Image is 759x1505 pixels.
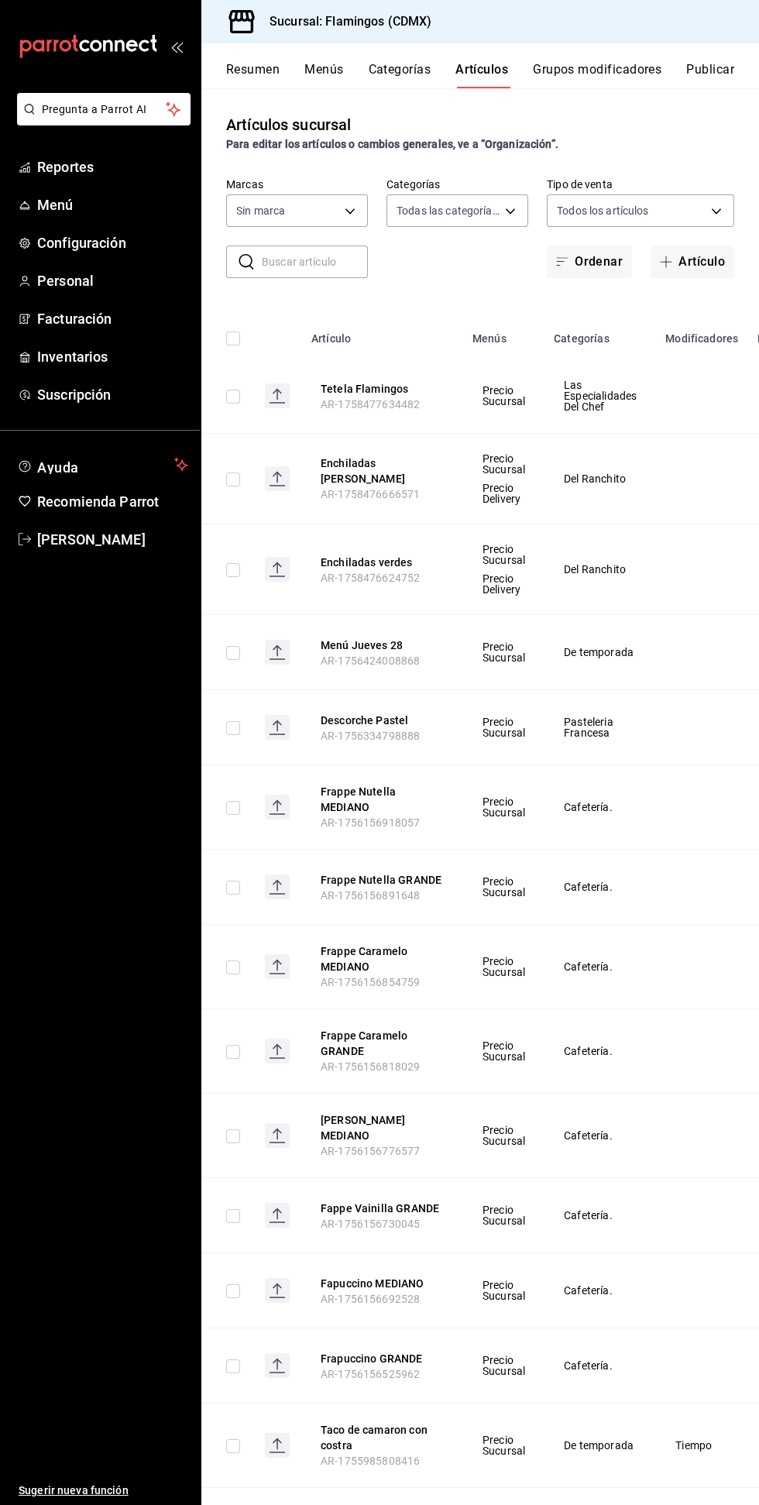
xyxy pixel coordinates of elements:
[656,309,747,359] th: Modificadores
[321,381,445,397] button: edit-product-location
[483,876,525,898] span: Precio Sucursal
[37,529,188,550] span: [PERSON_NAME]
[321,976,420,988] span: AR-1756156854759
[483,1280,525,1301] span: Precio Sucursal
[651,246,734,278] button: Artículo
[321,572,420,584] span: AR-1758476624752
[37,491,188,512] span: Recomienda Parrot
[564,1130,637,1141] span: Cafetería.
[483,385,525,407] span: Precio Sucursal
[321,784,445,815] button: edit-product-location
[37,455,168,474] span: Ayuda
[170,40,183,53] button: open_drawer_menu
[483,1204,525,1226] span: Precio Sucursal
[226,113,351,136] div: Artículos sucursal
[483,1435,525,1456] span: Precio Sucursal
[226,138,558,150] strong: Para editar los artículos o cambios generales, ve a “Organización”.
[11,112,191,129] a: Pregunta a Parrot AI
[564,1046,637,1057] span: Cafetería.
[37,308,188,329] span: Facturación
[564,564,637,575] span: Del Ranchito
[675,1440,728,1451] span: Tiempo
[321,1060,420,1073] span: AR-1756156818029
[483,1040,525,1062] span: Precio Sucursal
[321,1201,445,1216] button: edit-product-location
[455,62,508,88] button: Artículos
[37,270,188,291] span: Personal
[483,1125,525,1146] span: Precio Sucursal
[321,1218,420,1230] span: AR-1756156730045
[226,179,368,190] label: Marcas
[564,1285,637,1296] span: Cafetería.
[321,637,445,653] button: edit-product-location
[321,1293,420,1305] span: AR-1756156692528
[564,1360,637,1371] span: Cafetería.
[236,203,285,218] span: Sin marca
[463,309,544,359] th: Menús
[533,62,661,88] button: Grupos modificadores
[321,1368,420,1380] span: AR-1756156525962
[544,309,656,359] th: Categorías
[321,1351,445,1366] button: edit-product-location
[321,816,420,829] span: AR-1756156918057
[321,1422,445,1453] button: edit-product-location
[37,232,188,253] span: Configuración
[483,483,525,504] span: Precio Delivery
[564,473,637,484] span: Del Ranchito
[564,802,637,813] span: Cafetería.
[386,179,528,190] label: Categorías
[483,796,525,818] span: Precio Sucursal
[37,384,188,405] span: Suscripción
[321,943,445,974] button: edit-product-location
[321,398,420,411] span: AR-1758477634482
[304,62,343,88] button: Menús
[483,1355,525,1376] span: Precio Sucursal
[483,573,525,595] span: Precio Delivery
[564,647,637,658] span: De temporada
[321,730,420,742] span: AR-1756334798888
[262,246,368,277] input: Buscar artículo
[564,1440,637,1451] span: De temporada
[547,246,632,278] button: Ordenar
[483,641,525,663] span: Precio Sucursal
[483,716,525,738] span: Precio Sucursal
[321,1145,420,1157] span: AR-1756156776577
[17,93,191,125] button: Pregunta a Parrot AI
[564,380,637,412] span: Las Especialidades Del Chef
[321,455,445,486] button: edit-product-location
[19,1483,188,1499] span: Sugerir nueva función
[321,889,420,902] span: AR-1756156891648
[302,309,463,359] th: Artículo
[369,62,431,88] button: Categorías
[321,1455,420,1467] span: AR-1755985808416
[564,716,637,738] span: Pasteleria Francesa
[37,346,188,367] span: Inventarios
[483,956,525,978] span: Precio Sucursal
[564,881,637,892] span: Cafetería.
[483,453,525,475] span: Precio Sucursal
[547,179,734,190] label: Tipo de venta
[564,961,637,972] span: Cafetería.
[257,12,431,31] h3: Sucursal: Flamingos (CDMX)
[483,544,525,565] span: Precio Sucursal
[321,872,445,888] button: edit-product-location
[397,203,500,218] span: Todas las categorías, Sin categoría
[321,488,420,500] span: AR-1758476666571
[321,555,445,570] button: edit-product-location
[321,655,420,667] span: AR-1756424008868
[557,203,649,218] span: Todos los artículos
[321,1028,445,1059] button: edit-product-location
[321,1276,445,1291] button: edit-product-location
[686,62,734,88] button: Publicar
[37,156,188,177] span: Reportes
[226,62,280,88] button: Resumen
[37,194,188,215] span: Menú
[321,713,445,728] button: edit-product-location
[564,1210,637,1221] span: Cafetería.
[226,62,759,88] div: navigation tabs
[42,101,167,118] span: Pregunta a Parrot AI
[321,1112,445,1143] button: edit-product-location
